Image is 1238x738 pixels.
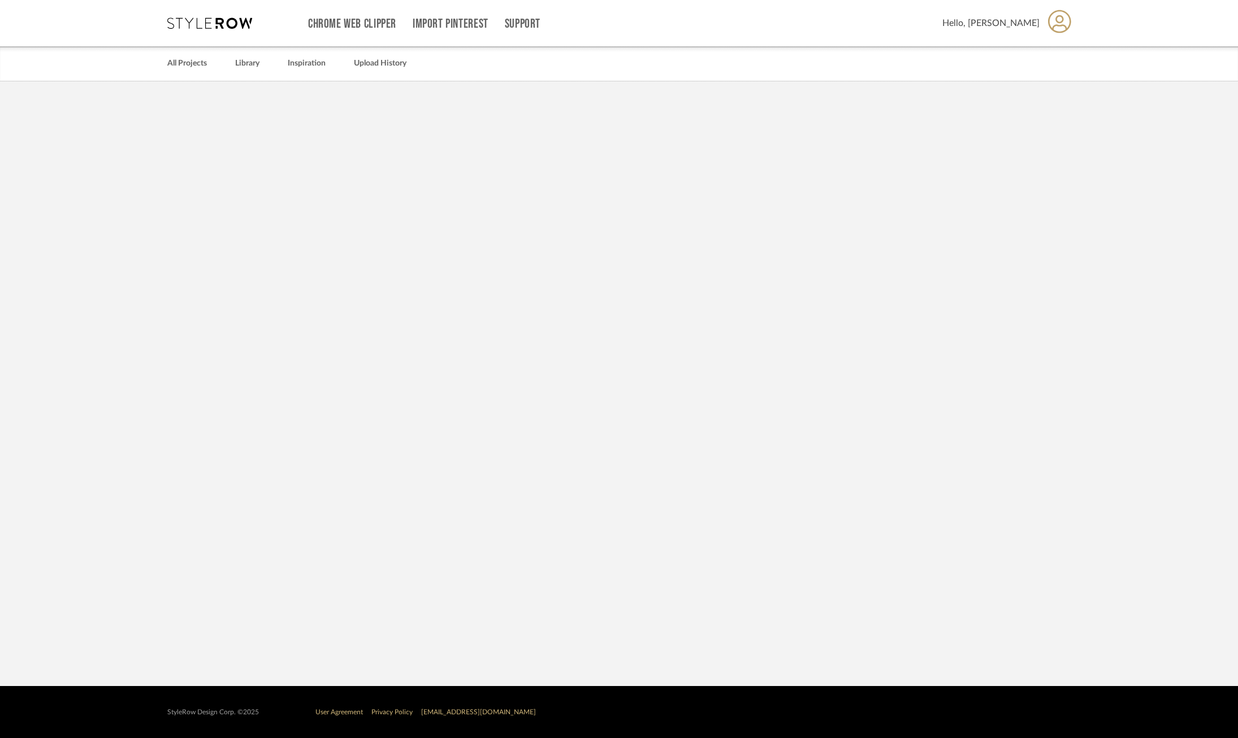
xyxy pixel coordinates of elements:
a: Privacy Policy [371,709,413,715]
a: Inspiration [288,56,326,71]
a: [EMAIL_ADDRESS][DOMAIN_NAME] [421,709,536,715]
span: Hello, [PERSON_NAME] [942,16,1040,30]
a: Chrome Web Clipper [308,19,396,29]
div: StyleRow Design Corp. ©2025 [167,708,259,717]
a: Import Pinterest [413,19,488,29]
a: Upload History [354,56,406,71]
a: Support [505,19,540,29]
a: User Agreement [315,709,363,715]
a: Library [235,56,259,71]
a: All Projects [167,56,207,71]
